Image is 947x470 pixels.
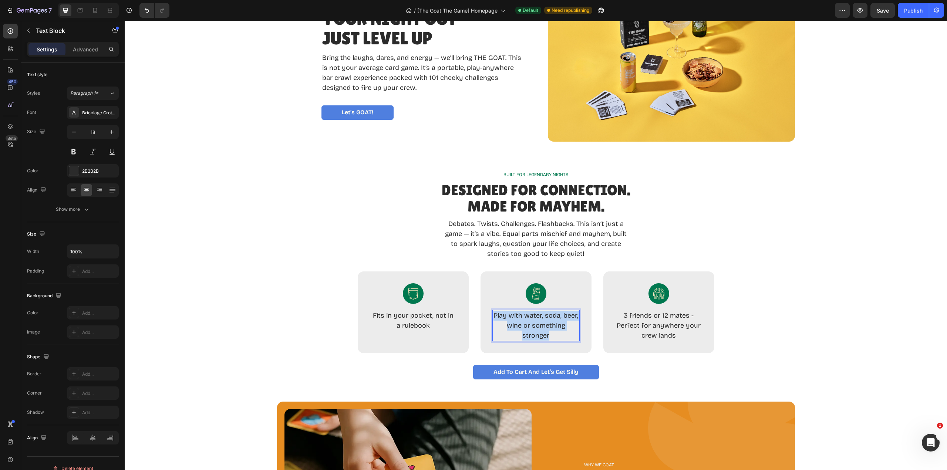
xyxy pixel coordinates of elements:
p: Play with water, soda, beer, wine or something stronger [368,290,454,320]
p: 3 friends or 12 mates - Perfect for anywhere your crew lands [491,290,578,320]
div: Show more [56,206,90,213]
iframe: Design area [125,21,947,470]
div: Align [27,433,48,443]
div: Rich Text Editor. Editing area: main [317,197,505,239]
div: Add... [82,310,117,317]
div: Add... [82,268,117,275]
div: Rich Text Editor. Editing area: main [245,289,332,311]
div: Border [27,371,41,377]
button: Show more [27,203,119,216]
span: / [414,7,416,14]
div: Publish [904,7,923,14]
p: BUILT FOR LEGENDARY NIGHTS [10,151,813,157]
div: Styles [27,90,40,97]
span: Need republishing [552,7,589,14]
div: Shadow [27,409,44,416]
p: Fits in your pocket, not in a rulebook [246,290,331,310]
p: Debates. Twists. Challenges. Flashbacks. This isn’t just a game — it’s a vibe. Equal parts mischi... [318,198,505,238]
div: Add... [82,329,117,336]
div: Padding [27,268,44,274]
div: 2B2B2B [82,168,117,175]
input: Auto [67,245,118,258]
span: Paragraph 1* [70,90,98,97]
p: WHY WE GOAT [459,442,638,447]
p: Let’s GOAT! [217,88,249,95]
p: Designed for Connection. Made for Mayhem. [316,161,506,194]
p: Bring the laughs, dares, and energy — we’ll bring THE GOAT. This is not your average card game. I... [198,32,398,72]
div: Width [27,248,39,255]
p: Advanced [73,45,98,53]
div: Beta [6,135,18,141]
div: Add... [82,409,117,416]
div: Add... [82,390,117,397]
button: 7 [3,3,55,18]
div: Corner [27,390,42,396]
span: 1 [937,423,943,429]
h2: Rich Text Editor. Editing area: main [316,160,506,195]
p: 7 [48,6,52,15]
span: [The Goat The Game] Homepage [417,7,498,14]
div: Shape [27,352,51,362]
p: Text Block [36,26,99,35]
div: Size [27,229,47,239]
button: Paragraph 1* [67,87,119,100]
p: Settings [37,45,57,53]
div: Color [27,168,38,174]
span: Save [877,7,889,14]
button: Save [870,3,895,18]
div: Background [27,291,63,301]
div: Image [27,329,40,335]
a: Add to Cart and Let’s Get Silly [348,344,474,359]
a: Let’s GOAT! [197,85,269,99]
div: Add... [82,371,117,378]
iframe: Intercom live chat [922,434,940,452]
div: 450 [7,79,18,85]
div: Font [27,109,36,116]
button: Publish [898,3,929,18]
div: Undo/Redo [139,3,169,18]
div: Bricolage Grotesque [82,109,117,116]
div: Size [27,127,47,137]
div: Align [27,185,48,195]
div: Rich Text Editor. Editing area: main [491,289,578,321]
span: Default [523,7,538,14]
div: Rich Text Editor. Editing area: main [368,289,455,321]
div: Color [27,310,38,316]
p: Add to Cart and Let’s Get Silly [369,348,454,355]
div: Text style [27,71,47,78]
